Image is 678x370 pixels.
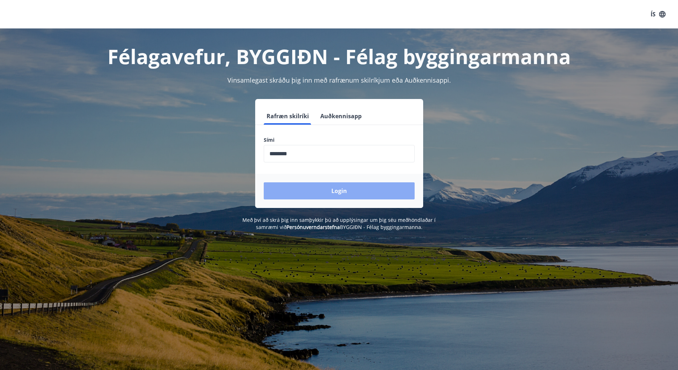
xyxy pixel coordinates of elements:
[227,76,451,84] span: Vinsamlegast skráðu þig inn með rafrænum skilríkjum eða Auðkennisappi.
[264,182,415,199] button: Login
[242,217,436,230] span: Með því að skrá þig inn samþykkir þú að upplýsingar um þig séu meðhöndlaðar í samræmi við BYGGIÐN...
[647,8,669,21] button: ÍS
[264,136,415,144] label: Sími
[91,43,587,70] h1: Félagavefur, BYGGIÐN - Félag byggingarmanna
[317,108,364,125] button: Auðkennisapp
[264,108,312,125] button: Rafræn skilríki
[287,224,340,230] a: Persónuverndarstefna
